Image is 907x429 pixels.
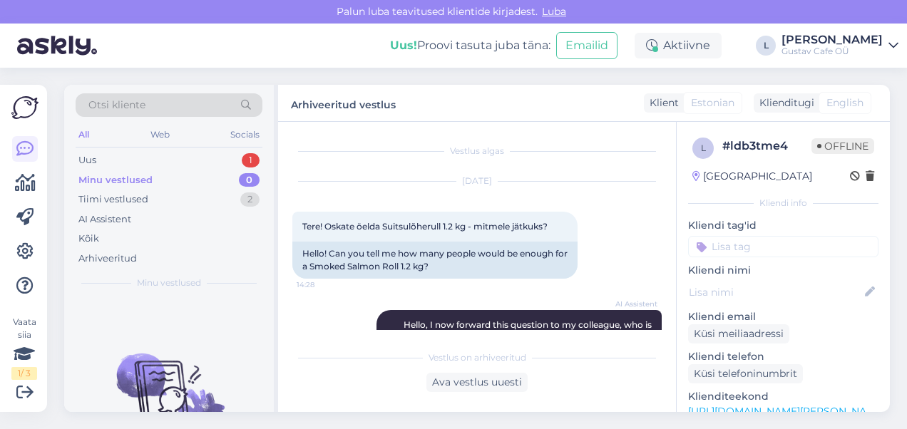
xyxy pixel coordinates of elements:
p: Kliendi tag'id [688,218,878,233]
div: Ava vestlus uuesti [426,373,528,392]
span: Minu vestlused [137,276,201,289]
a: [PERSON_NAME]Gustav Cafe OÜ [782,34,898,57]
div: AI Assistent [78,212,131,227]
div: Vestlus algas [292,145,662,157]
div: Aktiivne [635,33,722,58]
p: Klienditeekond [688,389,878,404]
span: Vestlus on arhiveeritud [429,351,526,364]
button: Emailid [556,32,618,59]
span: English [826,95,864,110]
div: Proovi tasuta juba täna: [390,37,550,54]
div: Kliendi info [688,197,878,210]
div: Klienditugi [754,95,814,110]
div: Kõik [78,232,99,246]
label: Arhiveeritud vestlus [291,93,396,113]
div: Arhiveeritud [78,252,137,266]
div: Küsi meiliaadressi [688,324,789,343]
img: Askly Logo [11,96,39,119]
p: Kliendi email [688,309,878,324]
div: [GEOGRAPHIC_DATA] [692,169,812,184]
div: Uus [78,153,96,167]
div: Tiimi vestlused [78,192,148,207]
div: Hello! Can you tell me how many people would be enough for a Smoked Salmon Roll 1.2 kg? [292,242,578,279]
span: l [701,143,706,153]
span: Otsi kliente [88,98,145,113]
input: Lisa tag [688,236,878,257]
div: L [756,36,776,56]
div: Socials [227,125,262,144]
b: Uus! [390,38,417,52]
span: Offline [811,138,874,154]
span: 14:28 [297,279,350,290]
p: Kliendi nimi [688,263,878,278]
div: # ldb3tme4 [722,138,811,155]
div: Klient [644,95,679,110]
div: [DATE] [292,175,662,187]
div: All [76,125,92,144]
div: Vaata siia [11,316,37,380]
div: 2 [240,192,260,207]
div: Minu vestlused [78,173,153,187]
div: [PERSON_NAME] [782,34,883,46]
div: Gustav Cafe OÜ [782,46,883,57]
input: Lisa nimi [689,284,862,300]
div: Küsi telefoninumbrit [688,364,803,383]
div: Web [148,125,173,144]
span: Hello, I now forward this question to my colleague, who is responsible for this. The reply will b... [391,319,654,356]
div: 0 [239,173,260,187]
p: Kliendi telefon [688,349,878,364]
span: Estonian [691,95,734,110]
span: Luba [538,5,570,18]
div: 1 / 3 [11,367,37,380]
span: AI Assistent [604,299,657,309]
span: Tere! Oskate öelda Suitsulõherull 1.2 kg - mitmele jätkuks? [302,221,548,232]
a: [URL][DOMAIN_NAME][PERSON_NAME] [688,405,885,418]
div: 1 [242,153,260,167]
